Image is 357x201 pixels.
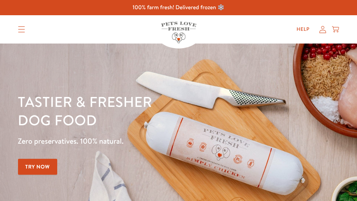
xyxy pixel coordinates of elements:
a: Help [291,22,315,36]
a: Try Now [18,159,58,175]
p: Zero preservatives. 100% natural. [18,135,232,148]
h1: Tastier & fresher dog food [18,92,232,129]
img: Pets Love Fresh [161,22,196,43]
summary: Translation missing: en.sections.header.menu [12,21,31,38]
